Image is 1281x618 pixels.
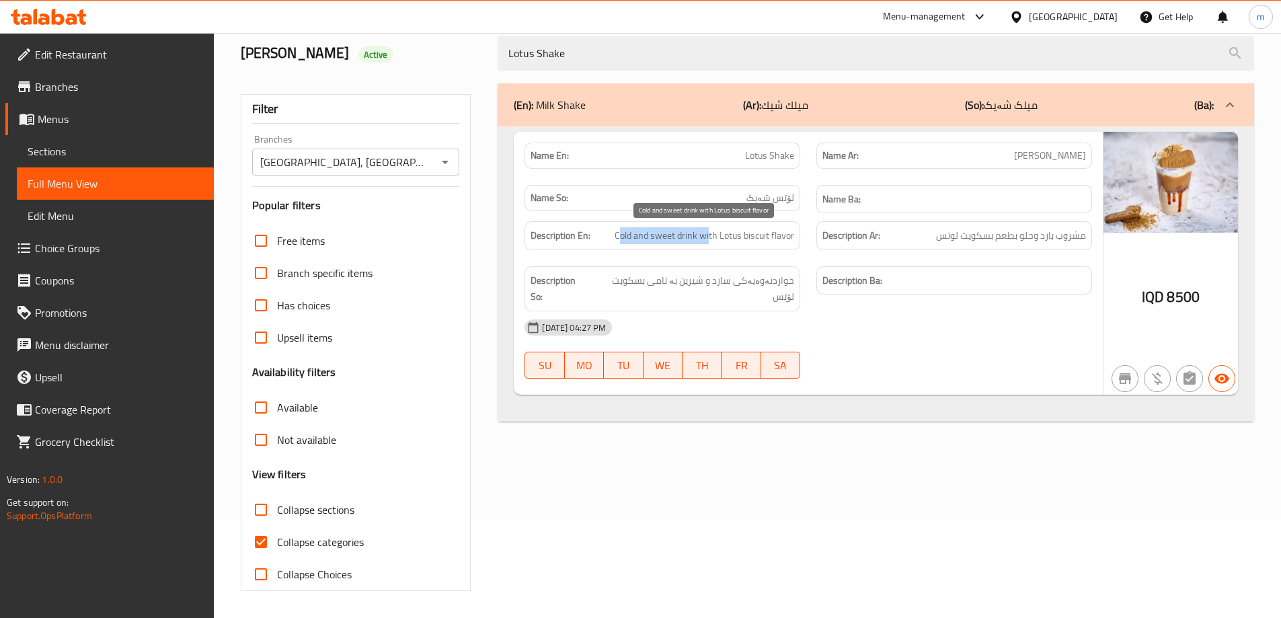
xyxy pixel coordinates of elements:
b: (En): [514,95,533,115]
span: Promotions [35,305,203,321]
span: m [1257,9,1265,24]
div: (En): Milk Shake(Ar):ميلك شيك(So):میلک شەیک(Ba): [498,126,1254,422]
strong: Description Ar: [822,227,880,244]
span: Collapse sections [277,502,354,518]
p: ميلك شيك [743,97,808,113]
button: FR [722,352,761,379]
button: TU [604,352,643,379]
span: خواردنەوەیەکی سارد و شیرین بە تامی بسكويت لۆتس [592,272,794,305]
span: Get support on: [7,494,69,511]
span: Menus [38,111,203,127]
span: Menu disclaimer [35,337,203,353]
span: Branches [35,79,203,95]
h3: Availability filters [252,364,336,380]
a: Support.OpsPlatform [7,507,92,525]
span: Edit Restaurant [35,46,203,63]
button: MO [565,352,604,379]
a: Edit Menu [17,200,214,232]
span: FR [727,356,755,375]
button: Purchased item [1144,365,1171,392]
a: Edit Restaurant [5,38,214,71]
p: Milk Shake [514,97,586,113]
strong: Name Ba: [822,191,861,208]
b: (Ba): [1194,95,1214,115]
span: Branch specific items [277,265,373,281]
span: Available [277,399,318,416]
span: MO [570,356,598,375]
span: Full Menu View [28,176,203,192]
a: Full Menu View [17,167,214,200]
span: Upsell items [277,330,332,346]
div: Menu-management [883,9,966,25]
span: WE [649,356,677,375]
div: Active [358,46,393,63]
strong: Name En: [531,149,569,163]
strong: Description En: [531,227,590,244]
span: Cold and sweet drink with Lotus biscuit flavor [615,227,794,244]
strong: Name Ar: [822,149,859,163]
a: Coverage Report [5,393,214,426]
strong: Name So: [531,191,568,205]
span: Collapse categories [277,534,364,550]
span: Grocery Checklist [35,434,203,450]
b: (Ar): [743,95,761,115]
button: Not has choices [1176,365,1203,392]
span: Lotus Shake [745,149,794,163]
button: SU [525,352,564,379]
span: Not available [277,432,336,448]
button: Not branch specific item [1112,365,1138,392]
span: [DATE] 04:27 PM [537,321,611,334]
span: Upsell [35,369,203,385]
a: Menus [5,103,214,135]
span: Sections [28,143,203,159]
span: لۆتس شەیک [746,191,794,205]
h3: View filters [252,467,307,482]
span: Collapse Choices [277,566,352,582]
a: Menu disclaimer [5,329,214,361]
strong: Description So: [531,272,589,305]
span: Choice Groups [35,240,203,256]
strong: Description Ba: [822,272,882,289]
button: WE [644,352,683,379]
p: میلک شەیک [965,97,1038,113]
img: mmw_638921680222333931 [1103,132,1238,233]
a: Choice Groups [5,232,214,264]
span: [PERSON_NAME] [1014,149,1086,163]
span: مشروب بارد وحلو بطعم بسكويت لوتس [936,227,1086,244]
a: Upsell [5,361,214,393]
h2: [PERSON_NAME] [241,43,482,63]
div: Filter [252,95,460,124]
button: Open [436,153,455,171]
span: Version: [7,471,40,488]
button: TH [683,352,722,379]
span: Active [358,48,393,61]
a: Promotions [5,297,214,329]
span: 8500 [1167,284,1200,310]
a: Coupons [5,264,214,297]
input: search [498,36,1254,71]
div: (En): Milk Shake(Ar):ميلك شيك(So):میلک شەیک(Ba): [498,83,1254,126]
span: IQD [1142,284,1164,310]
span: Coupons [35,272,203,288]
b: (So): [965,95,984,115]
button: Available [1208,365,1235,392]
span: TH [688,356,716,375]
span: 1.0.0 [42,471,63,488]
span: Edit Menu [28,208,203,224]
span: SU [531,356,559,375]
a: Grocery Checklist [5,426,214,458]
a: Sections [17,135,214,167]
a: Branches [5,71,214,103]
span: TU [609,356,637,375]
span: Coverage Report [35,401,203,418]
button: SA [761,352,800,379]
div: [GEOGRAPHIC_DATA] [1029,9,1118,24]
h3: Popular filters [252,198,460,213]
span: SA [767,356,795,375]
span: Has choices [277,297,330,313]
span: Free items [277,233,325,249]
